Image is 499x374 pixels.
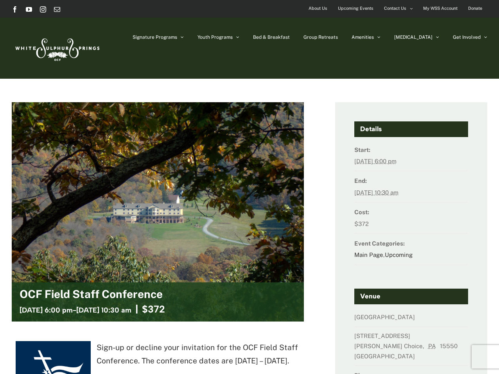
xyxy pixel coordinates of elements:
[20,306,73,314] span: [DATE] 6:00 pm
[309,3,327,14] span: About Us
[354,121,468,137] h4: Details
[133,18,184,57] a: Signature Programs
[354,251,383,258] a: Main Page
[354,311,468,327] dd: [GEOGRAPHIC_DATA]
[54,6,60,13] a: Email
[197,35,233,40] span: Youth Programs
[354,353,417,360] span: [GEOGRAPHIC_DATA]
[338,3,373,14] span: Upcoming Events
[354,175,468,186] dt: End:
[20,305,131,316] h3: -
[20,288,163,304] h2: OCF Field Staff Conference
[76,306,131,314] span: [DATE] 10:30 am
[142,304,165,314] span: $372
[12,6,18,13] a: Facebook
[354,343,423,349] span: [PERSON_NAME] Choice
[354,238,468,249] dt: Event Categories:
[453,35,481,40] span: Get Involved
[354,289,468,304] h4: Venue
[40,6,46,13] a: Instagram
[428,343,438,349] abbr: Pennsylvania
[133,18,487,57] nav: Main Menu
[354,332,410,339] span: [STREET_ADDRESS]
[394,18,439,57] a: [MEDICAL_DATA]
[133,35,177,40] span: Signature Programs
[16,341,300,368] p: Sign-up or decline your invitation for the OCF Field Staff Conference. The conference dates are [...
[423,343,427,349] span: ,
[26,6,32,13] a: YouTube
[453,18,487,57] a: Get Involved
[253,18,290,57] a: Bed & Breakfast
[354,206,468,218] dt: Cost:
[354,144,468,155] dt: Start:
[253,35,290,40] span: Bed & Breakfast
[385,251,413,258] a: Upcoming
[352,35,374,40] span: Amenities
[440,343,460,349] span: 15550
[468,3,482,14] span: Donate
[354,158,397,164] abbr: 2025-10-26
[303,35,338,40] span: Group Retreats
[197,18,239,57] a: Youth Programs
[423,3,458,14] span: My WSS Account
[354,218,468,234] dd: $372
[354,189,398,196] abbr: 2025-10-30
[354,249,468,265] dd: ,
[303,18,338,57] a: Group Retreats
[352,18,381,57] a: Amenities
[12,30,102,67] img: White Sulphur Springs Logo
[384,3,406,14] span: Contact Us
[394,35,433,40] span: [MEDICAL_DATA]
[131,304,142,314] span: |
